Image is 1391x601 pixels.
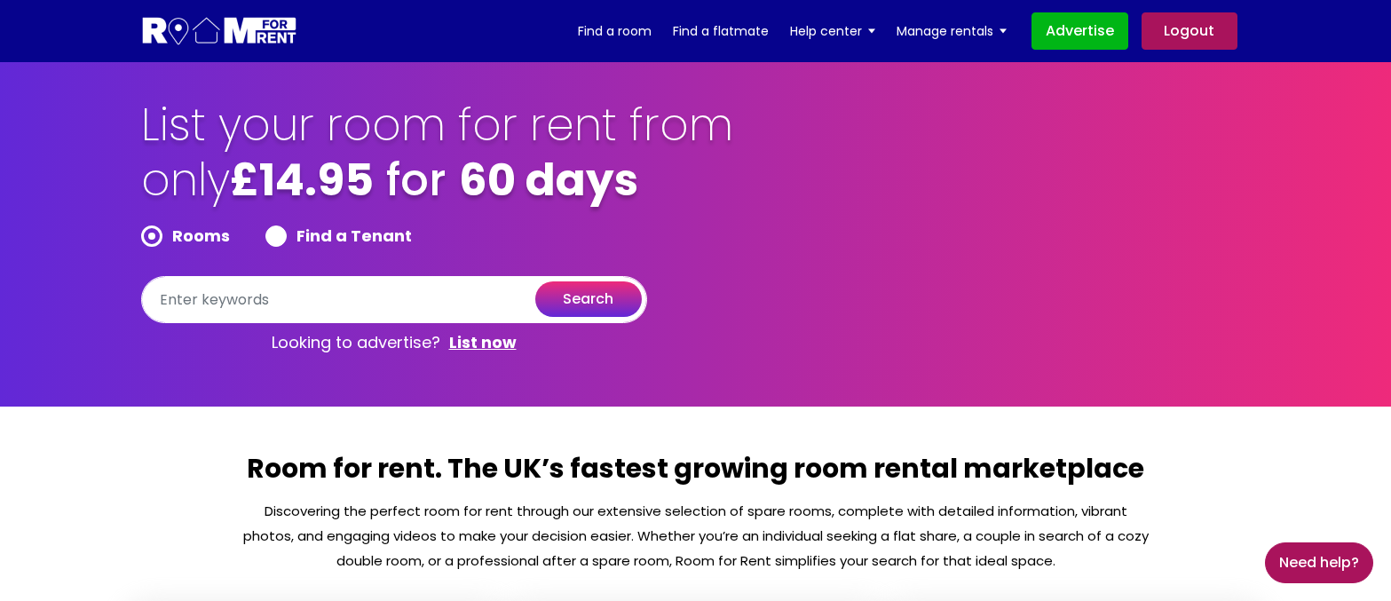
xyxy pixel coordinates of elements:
span: for [386,148,447,211]
b: £14.95 [230,148,374,211]
a: Find a flatmate [673,18,769,44]
input: Enter keywords [141,276,647,323]
a: Logout [1142,12,1237,50]
p: Looking to advertise? [141,323,647,362]
a: Manage rentals [897,18,1007,44]
h2: Room for rent. The UK’s fastest growing room rental marketplace [241,451,1150,499]
label: Rooms [141,225,230,247]
label: Find a Tenant [265,225,412,247]
img: Logo for Room for Rent, featuring a welcoming design with a house icon and modern typography [141,15,298,48]
b: 60 days [459,148,638,211]
p: Discovering the perfect room for rent through our extensive selection of spare rooms, complete wi... [241,499,1150,573]
a: Need Help? [1265,542,1373,583]
a: Help center [790,18,875,44]
a: Find a room [578,18,652,44]
a: List now [449,332,517,353]
a: Advertise [1031,12,1128,50]
h1: List your room for rent from only [141,98,736,225]
button: search [535,281,642,317]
